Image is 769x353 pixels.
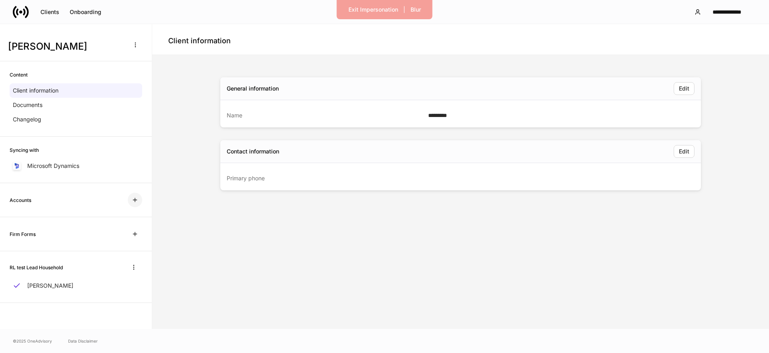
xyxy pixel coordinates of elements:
h6: Firm Forms [10,230,36,238]
div: Clients [40,9,59,15]
a: [PERSON_NAME] [10,278,142,293]
div: Contact information [227,147,279,155]
a: Client information [10,83,142,98]
a: Changelog [10,112,142,127]
button: Clients [35,6,64,18]
h6: RL test Lead Household [10,264,63,271]
div: Onboarding [70,9,101,15]
h6: Content [10,71,28,79]
img: sIOyOZvWb5kUEAwh5D03bPzsWHrUXBSdsWHDhg8Ma8+nBQBvlija69eFAv+snJUCyn8AqO+ElBnIpgMAAAAASUVORK5CYII= [14,163,20,169]
div: Blur [411,7,421,12]
div: Primary phone [227,174,449,182]
p: Changelog [13,115,41,123]
a: Data Disclaimer [68,338,98,344]
button: Blur [405,3,426,16]
p: Microsoft Dynamics [27,162,79,170]
button: Edit [674,145,695,158]
div: Edit [679,149,689,154]
p: Documents [13,101,42,109]
a: Documents [10,98,142,112]
h3: [PERSON_NAME] [8,40,124,53]
p: [PERSON_NAME] [27,282,73,290]
h6: Accounts [10,196,31,204]
h6: Syncing with [10,146,39,154]
div: Name [227,111,423,119]
button: Onboarding [64,6,107,18]
div: Exit Impersonation [348,7,398,12]
h4: Client information [168,36,231,46]
button: Exit Impersonation [343,3,403,16]
div: General information [227,85,279,93]
button: Edit [674,82,695,95]
a: Microsoft Dynamics [10,159,142,173]
div: Edit [679,86,689,91]
p: Client information [13,87,58,95]
span: © 2025 OneAdvisory [13,338,52,344]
